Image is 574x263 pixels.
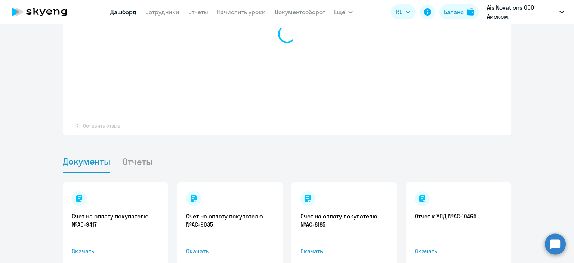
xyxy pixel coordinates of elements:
[186,247,274,256] span: Скачать
[186,212,274,229] a: Счет на оплату покупателю №AC-9035
[415,247,502,256] span: Скачать
[63,156,110,167] span: Документы
[483,3,568,21] button: Ais Novations ООО Аиском, [GEOGRAPHIC_DATA], ООО
[110,8,136,16] a: Дашборд
[188,8,208,16] a: Отчеты
[444,7,464,16] div: Баланс
[334,7,345,16] span: Ещё
[396,7,403,16] span: RU
[72,247,159,256] span: Скачать
[391,4,416,19] button: RU
[439,4,479,19] button: Балансbalance
[334,4,353,19] button: Ещё
[217,8,266,16] a: Начислить уроки
[72,212,159,229] a: Счет на оплату покупателю №AC-9417
[63,150,511,173] ul: Tabs
[300,247,388,256] span: Скачать
[467,8,474,16] img: balance
[487,3,556,21] p: Ais Novations ООО Аиском, [GEOGRAPHIC_DATA], ООО
[415,212,502,220] a: Отчет к УПД №AC-10465
[145,8,179,16] a: Сотрудники
[300,212,388,229] a: Счет на оплату покупателю №AC-8185
[275,8,325,16] a: Документооборот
